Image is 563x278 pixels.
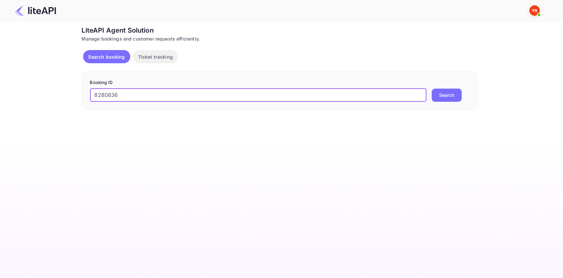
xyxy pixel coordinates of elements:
p: Ticket tracking [138,53,173,60]
button: Search [432,89,462,102]
p: Search booking [88,53,125,60]
img: Yandex Support [529,5,540,16]
img: LiteAPI Logo [15,5,56,16]
div: LiteAPI Agent Solution [82,25,478,35]
div: Manage bookings and customer requests efficiently. [82,35,478,42]
p: Booking ID [90,79,469,86]
input: Enter Booking ID (e.g., 63782194) [90,89,426,102]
